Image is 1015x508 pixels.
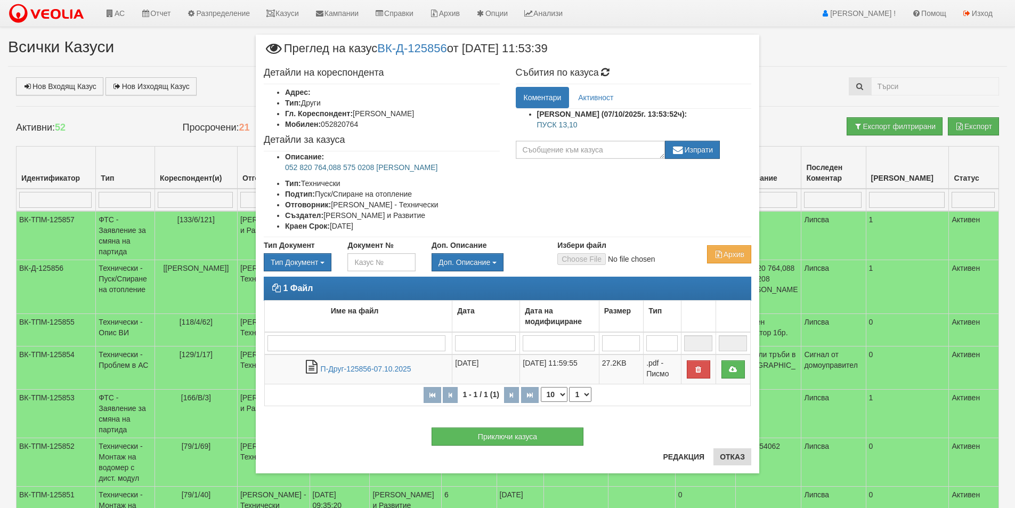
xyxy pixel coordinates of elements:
td: [DATE] [452,354,520,384]
a: Коментари [516,87,570,108]
button: Архив [707,245,751,263]
h4: Събития по казуса [516,68,752,78]
label: Тип Документ [264,240,315,251]
h4: Детайли на кореспондента [264,68,500,78]
button: Предишна страница [443,387,458,403]
b: Тип: [285,179,301,188]
td: Тип: No sort applied, activate to apply an ascending sort [644,300,681,332]
select: Брой редове на страница [541,387,567,402]
p: 052 820 764,088 575 0208 [PERSON_NAME] [285,162,500,173]
div: Двоен клик, за изчистване на избраната стойност. [264,253,331,271]
b: Отговорник: [285,200,331,209]
span: Тип Документ [271,258,318,267]
span: Доп. Описание [439,258,490,267]
td: Дата: No sort applied, activate to apply an ascending sort [452,300,520,332]
label: Избери файл [557,240,606,251]
a: Активност [570,87,621,108]
td: Дата на модифициране: No sort applied, activate to apply an ascending sort [520,300,599,332]
td: .pdf - Писмо [644,354,681,384]
li: Технически [285,178,500,189]
b: Тип: [285,99,301,107]
button: Доп. Описание [432,253,504,271]
li: Пуск/Спиране на отопление [285,189,500,199]
button: Първа страница [424,387,441,403]
a: П-Друг-125856-07.10.2025 [321,365,411,373]
b: Мобилен: [285,120,321,128]
b: Тип [648,307,662,315]
td: Име на файл: No sort applied, activate to apply an ascending sort [265,300,452,332]
b: Описание: [285,152,324,161]
b: Име на файл [331,307,379,315]
button: Отказ [713,448,751,465]
span: 1 - 1 / 1 (1) [460,390,501,399]
td: 27.2KB [599,354,643,384]
b: Гл. Кореспондент: [285,109,353,118]
span: Преглед на казус от [DATE] 11:53:39 [264,43,548,62]
b: Създател: [285,211,323,220]
td: : No sort applied, activate to apply an ascending sort [681,300,716,332]
div: Двоен клик, за изчистване на избраната стойност. [432,253,541,271]
li: [PERSON_NAME] и Развитие [285,210,500,221]
label: Документ № [347,240,393,251]
b: Размер [604,307,631,315]
button: Тип Документ [264,253,331,271]
button: Следваща страница [504,387,519,403]
tr: П-Друг-125856-07.10.2025.pdf - Писмо [265,354,751,384]
select: Страница номер [569,387,591,402]
button: Редакция [656,448,711,465]
td: [DATE] 11:59:55 [520,354,599,384]
b: Дата на модифициране [525,307,582,326]
b: Адрес: [285,88,311,96]
li: [PERSON_NAME] [285,108,500,119]
li: 052820764 [285,119,500,130]
p: ПУСК 13,10 [537,119,752,130]
button: Последна страница [521,387,539,403]
h4: Детайли за казуса [264,135,500,146]
button: Изпрати [665,141,720,159]
td: Размер: No sort applied, activate to apply an ascending sort [599,300,643,332]
label: Доп. Описание [432,240,486,251]
li: [DATE] [285,221,500,231]
b: Краен Срок: [285,222,330,230]
b: Дата [457,307,474,315]
b: Подтип: [285,190,315,198]
button: Приключи казуса [432,428,583,446]
li: Други [285,98,500,108]
input: Казус № [347,253,415,271]
strong: [PERSON_NAME] (07/10/2025г. 13:53:52ч): [537,110,687,118]
a: ВК-Д-125856 [377,42,446,55]
td: : No sort applied, activate to apply an ascending sort [716,300,750,332]
strong: 1 Файл [283,284,313,293]
li: [PERSON_NAME] - Технически [285,199,500,210]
